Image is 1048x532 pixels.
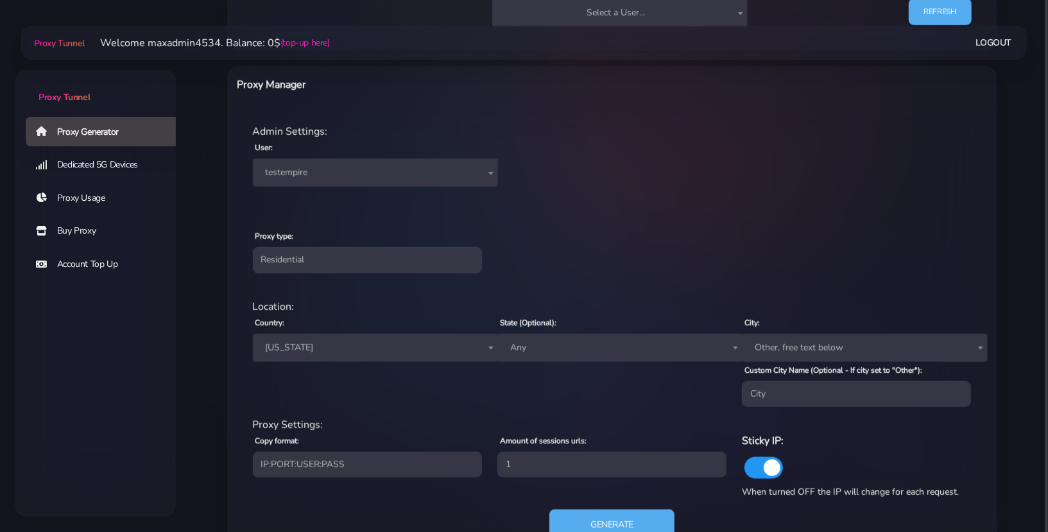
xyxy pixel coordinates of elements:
[280,36,330,49] a: (top-up here)
[26,117,186,146] a: Proxy Generator
[505,339,735,357] span: Any
[34,37,85,49] span: Proxy Tunnel
[497,334,743,362] span: Any
[26,216,186,246] a: Buy Proxy
[261,164,490,182] span: testempire
[742,381,971,407] input: City
[237,76,668,93] h6: Proxy Manager
[742,486,959,498] span: When turned OFF the IP will change for each request.
[85,35,330,51] li: Welcome maxadmin4534. Balance: 0$
[255,317,285,329] label: Country:
[26,184,186,213] a: Proxy Usage
[31,33,85,53] a: Proxy Tunnel
[500,435,587,447] label: Amount of sessions urls:
[26,150,186,180] a: Dedicated 5G Devices
[245,299,979,314] div: Location:
[261,339,490,357] span: Georgia
[976,31,1012,55] a: Logout
[750,339,979,357] span: Other, free text below
[859,322,1032,516] iframe: Webchat Widget
[500,317,556,329] label: State (Optional):
[742,334,987,362] span: Other, free text below
[500,4,740,22] span: Select a User...
[744,365,922,376] label: Custom City Name (Optional - If city set to "Other"):
[253,159,498,187] span: testempire
[245,124,979,139] div: Admin Settings:
[742,433,971,449] h6: Sticky IP:
[253,334,498,362] span: Georgia
[26,250,186,279] a: Account Top Up
[744,317,760,329] label: City:
[255,230,294,242] label: Proxy type:
[255,435,300,447] label: Copy format:
[245,417,979,433] div: Proxy Settings:
[39,91,90,103] span: Proxy Tunnel
[255,142,273,153] label: User:
[15,70,176,104] a: Proxy Tunnel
